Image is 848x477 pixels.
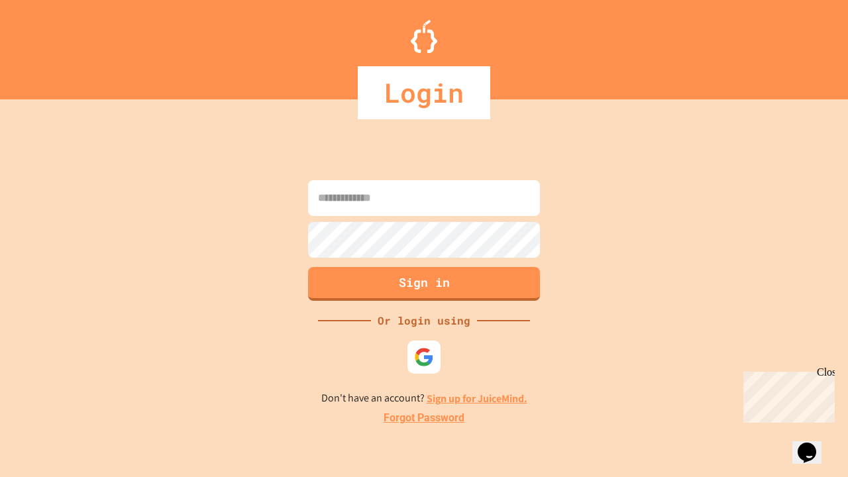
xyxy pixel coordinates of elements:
p: Don't have an account? [321,390,527,407]
a: Sign up for JuiceMind. [427,392,527,405]
iframe: chat widget [738,366,835,423]
button: Sign in [308,267,540,301]
img: google-icon.svg [414,347,434,367]
img: Logo.svg [411,20,437,53]
a: Forgot Password [384,410,464,426]
div: Chat with us now!Close [5,5,91,84]
div: Or login using [371,313,477,329]
iframe: chat widget [792,424,835,464]
div: Login [358,66,490,119]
